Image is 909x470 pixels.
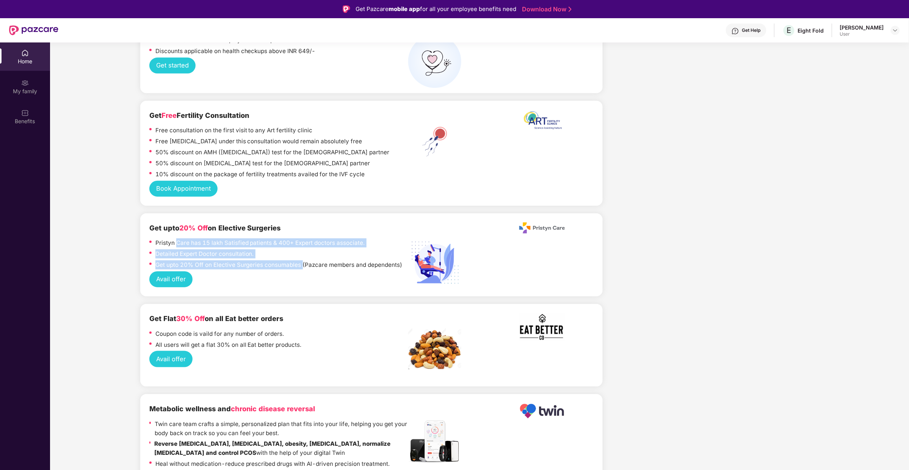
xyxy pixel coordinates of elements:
[519,313,565,341] img: Screenshot%202022-11-17%20at%202.10.19%20PM.png
[155,47,316,56] p: Discounts applicable on health checkups above INR 649/-
[9,25,58,35] img: New Pazcare Logo
[155,126,313,135] p: Free consultation on the first visit to any Art fertility clinic
[522,5,569,13] a: Download Now
[21,49,29,57] img: svg+xml;base64,PHN2ZyBpZD0iSG9tZSIgeG1sbnM9Imh0dHA6Ly93d3cudzMub3JnLzIwMDAvc3ZnIiB3aWR0aD0iMjAiIG...
[742,27,761,33] div: Get Help
[389,5,420,13] strong: mobile app
[155,420,409,438] p: Twin care team crafts a simple, personalized plan that fits into your life, helping you get your ...
[155,159,370,168] p: 50% discount on [MEDICAL_DATA] test for the [DEMOGRAPHIC_DATA] partner
[408,328,461,369] img: Screenshot%202022-11-18%20at%2012.32.13%20PM.png
[149,351,193,367] button: Avail offer
[149,314,284,323] b: Get Flat on all Eat better orders
[21,79,29,87] img: svg+xml;base64,PHN2ZyB3aWR0aD0iMjAiIGhlaWdodD0iMjAiIHZpZXdCb3g9IjAgMCAyMCAyMCIgZmlsbD0ibm9uZSIgeG...
[356,5,516,14] div: Get Pazcare for all your employee benefits need
[787,26,791,35] span: E
[149,181,218,197] button: Book Appointment
[840,24,884,31] div: [PERSON_NAME]
[840,31,884,37] div: User
[154,440,390,456] strong: Reverse [MEDICAL_DATA], [MEDICAL_DATA], obesity, [MEDICAL_DATA], normalize [MEDICAL_DATA] and con...
[892,27,898,33] img: svg+xml;base64,PHN2ZyBpZD0iRHJvcGRvd24tMzJ4MzIiIHhtbG5zPSJodHRwOi8vd3d3LnczLm9yZy8yMDAwL3N2ZyIgd2...
[798,27,824,34] div: Eight Fold
[408,418,461,465] img: Header.jpg
[21,109,29,117] img: svg+xml;base64,PHN2ZyBpZD0iQmVuZWZpdHMiIHhtbG5zPSJodHRwOi8vd3d3LnczLm9yZy8yMDAwL3N2ZyIgd2lkdGg9Ij...
[155,238,365,248] p: Pristyn Care has 15 lakh Satisfied patients & 400+ Expert doctors associate.
[408,238,461,291] img: Elective%20Surgery.png
[155,137,362,146] p: Free [MEDICAL_DATA] under this consultation would remain absolutely free
[149,111,249,119] b: Get Fertility Consultation
[231,404,315,413] span: chronic disease reversal
[149,58,196,74] button: Get started
[519,222,565,234] img: Pristyn_Care_Logo%20(1).png
[154,439,408,457] p: with the help of your digital Twin
[155,148,390,157] p: 50% discount on AMH ([MEDICAL_DATA]) test for the [DEMOGRAPHIC_DATA] partner
[149,404,315,413] b: Metabolic wellness and
[519,110,565,135] img: ART%20logo%20printable%20jpg.jpg
[519,403,565,419] img: Logo.png
[155,340,302,349] p: All users will get a flat 30% on all Eat better products.
[149,271,193,287] button: Avail offer
[408,125,461,158] img: ART%20Fertility.png
[732,27,739,35] img: svg+xml;base64,PHN2ZyBpZD0iSGVscC0zMngzMiIgeG1sbnM9Imh0dHA6Ly93d3cudzMub3JnLzIwMDAvc3ZnIiB3aWR0aD...
[155,249,254,258] p: Detailed Expert Doctor consultation.
[149,224,281,232] b: Get upto on Elective Surgeries
[155,170,365,179] p: 10% discount on the package of fertility treatments availed for the IVF cycle
[155,459,390,468] p: Heal without medication-reduce prescribed drugs with AI-driven precision treatment.
[408,35,461,88] img: health%20check%20(1).png
[343,5,350,13] img: Logo
[155,329,284,338] p: Coupon code is vaild for any number of orders.
[176,314,205,323] span: 30% Off
[179,224,208,232] span: 20% Off
[569,5,572,13] img: Stroke
[161,111,177,119] span: Free
[155,260,403,269] p: Get upto 20% Off on Elective Surgeries consumables (Pazcare members and dependents)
